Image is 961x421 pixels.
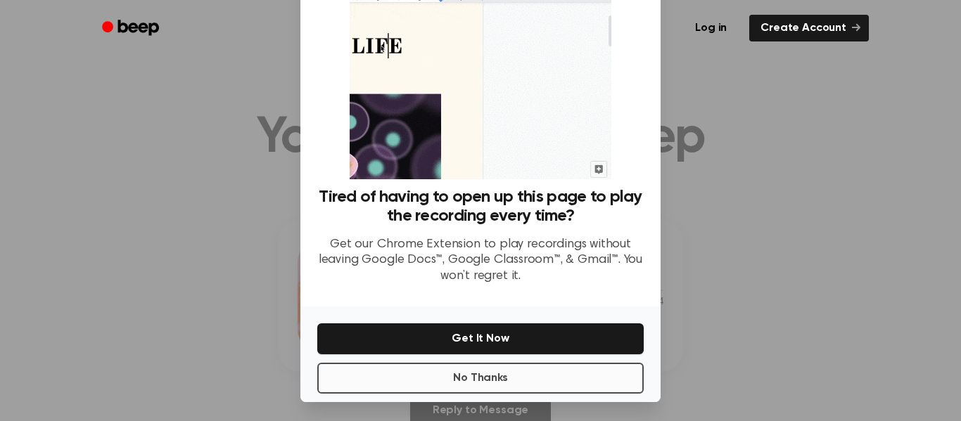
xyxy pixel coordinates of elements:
[317,323,644,354] button: Get It Now
[317,237,644,285] p: Get our Chrome Extension to play recordings without leaving Google Docs™, Google Classroom™, & Gm...
[92,15,172,42] a: Beep
[681,12,741,44] a: Log in
[317,188,644,226] h3: Tired of having to open up this page to play the recording every time?
[317,363,644,394] button: No Thanks
[749,15,869,41] a: Create Account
